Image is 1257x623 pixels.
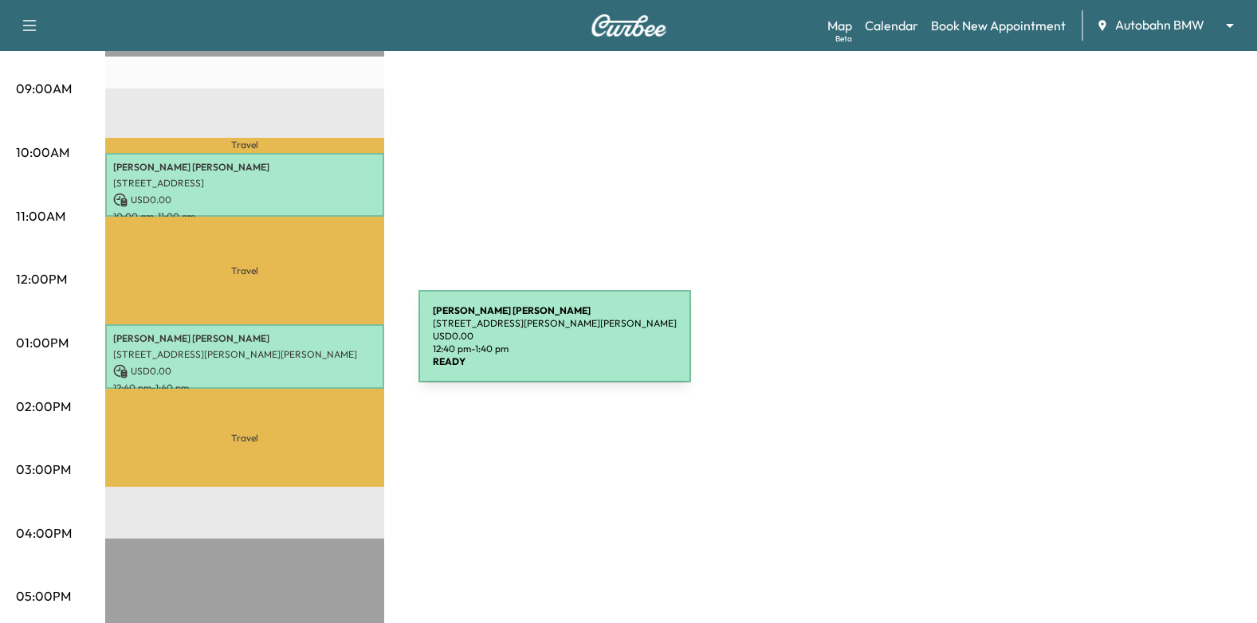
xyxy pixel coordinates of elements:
p: Travel [105,389,384,488]
p: [STREET_ADDRESS][PERSON_NAME][PERSON_NAME] [113,348,376,361]
p: 02:00PM [16,397,71,416]
p: 03:00PM [16,460,71,479]
p: 10:00AM [16,143,69,162]
a: Calendar [865,16,918,35]
a: MapBeta [827,16,852,35]
p: USD 0.00 [113,364,376,378]
p: 12:00PM [16,269,67,288]
p: 04:00PM [16,523,72,543]
p: Travel [105,138,384,153]
img: Curbee Logo [591,14,667,37]
p: USD 0.00 [113,193,376,207]
span: Autobahn BMW [1115,16,1204,34]
p: [PERSON_NAME] [PERSON_NAME] [113,161,376,174]
p: 11:00AM [16,206,65,225]
p: Travel [105,217,384,324]
p: 09:00AM [16,79,72,98]
p: 10:00 am - 11:00 am [113,210,376,223]
a: Book New Appointment [931,16,1066,35]
p: 12:40 pm - 1:40 pm [113,382,376,394]
p: [PERSON_NAME] [PERSON_NAME] [113,332,376,345]
p: 01:00PM [16,333,69,352]
p: 05:00PM [16,586,71,605]
p: [STREET_ADDRESS] [113,177,376,190]
div: Beta [835,33,852,45]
